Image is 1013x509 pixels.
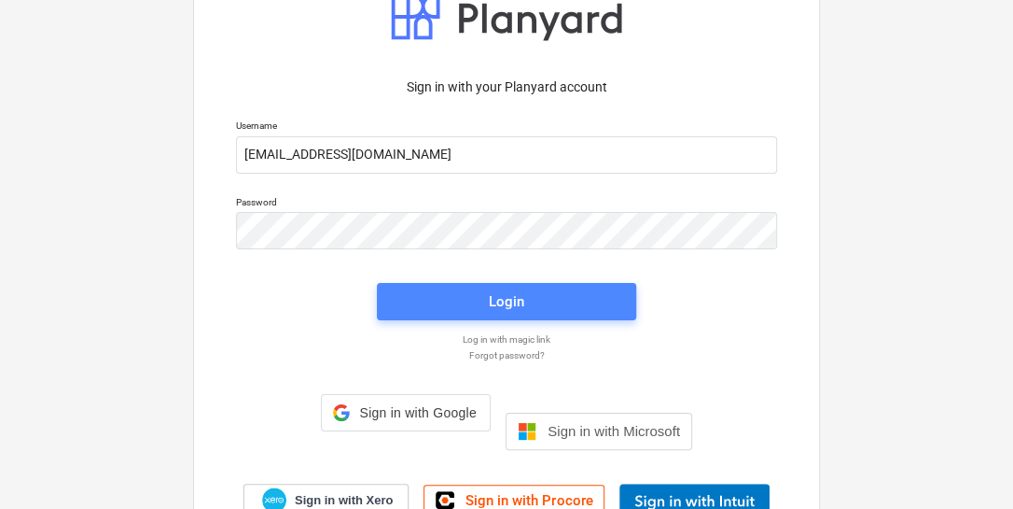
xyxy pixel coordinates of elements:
p: Password [236,196,777,212]
input: Username [236,136,777,174]
iframe: Sign in with Google Button [312,430,500,471]
p: Sign in with your Planyard account [236,78,777,97]
a: Log in with magic link [227,333,786,346]
span: Sign in with Microsoft [548,423,680,439]
a: Forgot password? [227,349,786,361]
span: Sign in with Procore [465,492,592,509]
div: Login [489,290,524,314]
div: Sign in with Google [321,394,491,431]
img: Microsoft logo [518,422,536,441]
p: Username [236,120,777,135]
span: Sign in with Xero [295,492,393,509]
button: Login [377,283,636,320]
span: Sign in with Google [357,405,479,420]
